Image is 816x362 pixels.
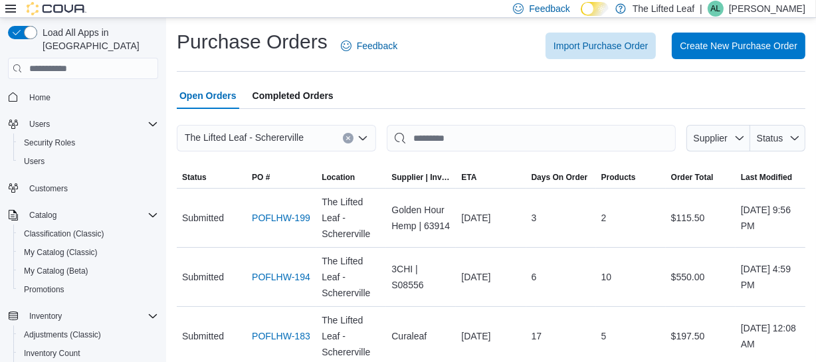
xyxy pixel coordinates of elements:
span: Inventory [24,308,158,324]
span: The Lifted Leaf - Schererville [322,194,381,242]
button: Open list of options [357,133,368,143]
div: [DATE] [456,205,526,231]
span: PO # [252,172,270,183]
span: Classification (Classic) [19,226,158,242]
a: Home [24,90,56,106]
span: 5 [601,328,607,344]
div: [DATE] [456,323,526,349]
input: This is a search bar. After typing your query, hit enter to filter the results lower in the page. [387,125,676,151]
a: My Catalog (Classic) [19,244,103,260]
span: Submitted [182,210,224,226]
button: Clear input [343,133,354,143]
span: The Lifted Leaf - Schererville [322,312,381,360]
h1: Purchase Orders [177,29,328,55]
span: Days On Order [532,172,588,183]
span: Users [29,119,50,130]
a: POFLHW-194 [252,269,310,285]
span: Supplier [694,133,728,143]
button: Inventory [3,307,163,325]
span: Catalog [29,210,56,221]
span: Promotions [24,284,64,295]
button: Order Total [666,167,736,188]
button: Inventory [24,308,67,324]
div: Golden Hour Hemp | 63914 [386,197,456,239]
span: AL [711,1,721,17]
a: Customers [24,181,73,197]
span: Create New Purchase Order [680,39,797,52]
span: Adjustments (Classic) [24,329,101,340]
span: Last Modified [741,172,792,183]
button: Users [13,152,163,171]
span: Home [24,88,158,105]
input: Dark Mode [581,2,609,16]
p: [PERSON_NAME] [729,1,805,17]
span: Promotions [19,282,158,298]
button: Days On Order [526,167,596,188]
span: My Catalog (Classic) [24,247,98,258]
button: ETA [456,167,526,188]
button: Catalog [3,206,163,225]
span: Security Roles [24,137,75,148]
button: Location [316,167,386,188]
button: Security Roles [13,134,163,152]
a: My Catalog (Beta) [19,263,94,279]
span: Customers [29,183,68,194]
button: Products [596,167,666,188]
span: Order Total [671,172,714,183]
span: Completed Orders [253,82,334,109]
span: Load All Apps in [GEOGRAPHIC_DATA] [37,26,158,52]
div: $197.50 [666,323,736,349]
span: My Catalog (Beta) [24,266,88,276]
button: Users [3,115,163,134]
span: 10 [601,269,612,285]
p: The Lifted Leaf [633,1,694,17]
span: Catalog [24,207,158,223]
a: POFLHW-199 [252,210,310,226]
button: Home [3,87,163,106]
div: [DATE] 12:08 AM [736,315,805,357]
button: Status [750,125,805,151]
button: Classification (Classic) [13,225,163,243]
a: Promotions [19,282,70,298]
div: $550.00 [666,264,736,290]
span: Security Roles [19,135,158,151]
div: 3CHI | S08556 [386,256,456,298]
span: Open Orders [179,82,237,109]
span: ETA [461,172,476,183]
span: Users [19,153,158,169]
span: The Lifted Leaf - Schererville [185,130,304,145]
span: Status [182,172,207,183]
a: POFLHW-183 [252,328,310,344]
div: [DATE] 9:56 PM [736,197,805,239]
span: 6 [532,269,537,285]
span: Users [24,116,158,132]
a: Security Roles [19,135,80,151]
button: Create New Purchase Order [672,33,805,59]
span: My Catalog (Classic) [19,244,158,260]
button: Users [24,116,55,132]
span: Location [322,172,355,183]
span: Adjustments (Classic) [19,327,158,343]
a: Users [19,153,50,169]
p: | [700,1,702,17]
button: Promotions [13,280,163,299]
a: Classification (Classic) [19,226,110,242]
div: Curaleaf [386,323,456,349]
span: Feedback [357,39,397,52]
div: [DATE] 4:59 PM [736,256,805,298]
span: Submitted [182,269,224,285]
button: Import Purchase Order [546,33,656,59]
button: My Catalog (Beta) [13,262,163,280]
div: $115.50 [666,205,736,231]
img: Cova [27,2,86,15]
span: Home [29,92,51,103]
div: Anna Lutz [708,1,724,17]
button: My Catalog (Classic) [13,243,163,262]
div: [DATE] [456,264,526,290]
button: Supplier [686,125,750,151]
span: Status [757,133,783,143]
span: Users [24,156,45,167]
span: 3 [532,210,537,226]
span: Feedback [529,2,569,15]
span: Dark Mode [581,16,581,17]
